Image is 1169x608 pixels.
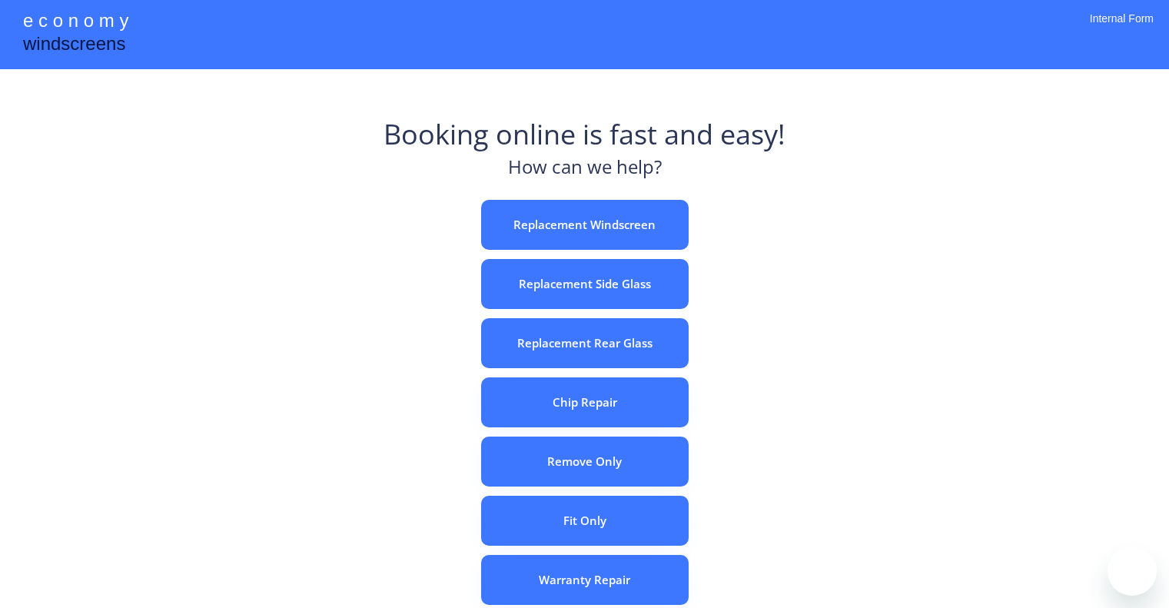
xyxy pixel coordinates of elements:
[481,437,689,487] button: Remove Only
[1090,12,1154,46] div: Internal Form
[481,377,689,427] button: Chip Repair
[481,496,689,546] button: Fit Only
[481,555,689,605] button: Warranty Repair
[1108,547,1157,596] iframe: Button to launch messaging window
[384,115,785,154] div: Booking online is fast and easy!
[481,259,689,309] button: Replacement Side Glass
[481,318,689,368] button: Replacement Rear Glass
[481,200,689,250] button: Replacement Windscreen
[23,31,125,61] div: windscreens
[23,8,128,37] div: e c o n o m y
[508,154,662,188] div: How can we help?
